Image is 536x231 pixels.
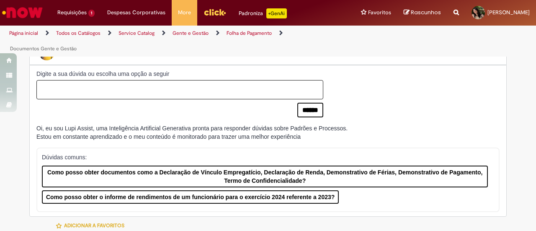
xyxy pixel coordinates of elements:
[42,166,488,187] button: Como posso obter documentos como a Declaração de Vínculo Empregatício, Declaração de Renda, Demon...
[411,8,441,16] span: Rascunhos
[107,8,165,17] span: Despesas Corporativas
[9,30,38,36] a: Página inicial
[487,9,530,16] span: [PERSON_NAME]
[88,10,95,17] span: 1
[204,6,226,18] img: click_logo_yellow_360x200.png
[173,30,209,36] a: Gente e Gestão
[239,8,287,18] div: Padroniza
[64,222,124,229] span: Adicionar a Favoritos
[42,153,488,161] p: Dúvidas comuns:
[266,8,287,18] p: +GenAi
[404,9,441,17] a: Rascunhos
[368,8,391,17] span: Favoritos
[6,26,351,57] ul: Trilhas de página
[1,4,44,21] img: ServiceNow
[42,190,339,204] button: Como posso obter o informe de rendimentos de um funcionário para o exercício 2024 referente a 2023?
[178,8,191,17] span: More
[119,30,155,36] a: Service Catalog
[10,45,77,52] a: Documentos Gente e Gestão
[227,30,272,36] a: Folha de Pagamento
[57,8,87,17] span: Requisições
[56,30,100,36] a: Todos os Catálogos
[36,70,323,78] label: Digite a sua dúvida ou escolha uma opção a seguir
[36,124,348,141] div: Oi, eu sou Lupi Assist, uma Inteligência Artificial Generativa pronta para responder dúvidas sobr...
